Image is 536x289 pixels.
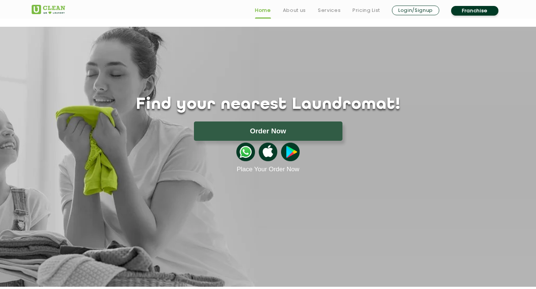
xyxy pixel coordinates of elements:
[236,143,255,161] img: whatsappicon.png
[283,6,306,15] a: About us
[281,143,300,161] img: playstoreicon.png
[32,5,65,14] img: UClean Laundry and Dry Cleaning
[451,6,498,16] a: Franchise
[259,143,277,161] img: apple-icon.png
[352,6,380,15] a: Pricing List
[318,6,341,15] a: Services
[194,121,342,141] button: Order Now
[255,6,271,15] a: Home
[26,95,510,114] h1: Find your nearest Laundromat!
[237,166,299,173] a: Place Your Order Now
[392,6,439,15] a: Login/Signup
